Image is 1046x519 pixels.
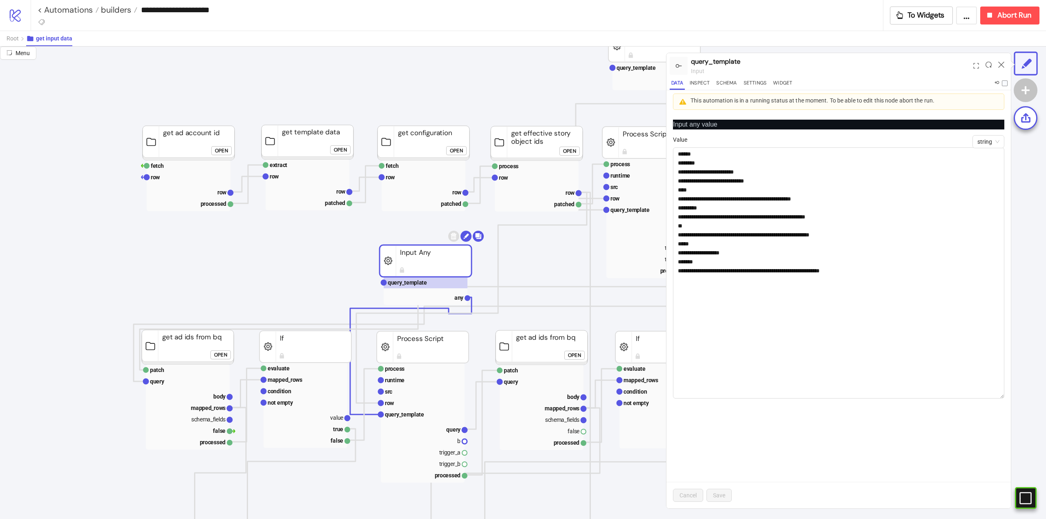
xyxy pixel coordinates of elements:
text: query_template [610,207,650,213]
text: process [385,365,405,372]
span: Menu [16,50,30,56]
button: Open [559,147,580,156]
span: radius-bottomright [7,50,12,56]
span: expand [973,63,979,69]
text: not empty [624,400,649,406]
text: runtime [385,377,405,383]
span: Abort Run [997,11,1031,20]
text: schema_fields [545,417,579,423]
text: row [151,174,160,180]
button: Settings [742,79,769,90]
button: To Widgets [890,7,953,25]
text: mapped_rows [268,376,302,383]
a: < Automations [38,6,99,14]
text: query [504,379,519,385]
button: Data [670,79,685,90]
button: Abort Run [980,7,1039,25]
text: evaluate [268,365,290,372]
text: row [499,174,508,181]
span: string [977,136,999,148]
text: b [457,438,460,444]
button: get input data [26,31,72,46]
span: Root [7,35,19,42]
button: Cancel [673,489,703,502]
text: row [386,174,395,180]
div: Open [214,350,227,359]
button: Schema [715,79,738,90]
text: row [565,189,575,196]
text: mapped_rows [545,405,579,412]
text: fetch [386,163,399,169]
p: Input any value [673,120,1004,129]
button: Open [211,146,232,155]
text: row [610,195,620,202]
text: condition [624,388,647,395]
button: Open [330,145,351,154]
text: runtime [610,172,630,179]
button: Open [564,351,585,360]
text: query_template [388,279,427,286]
div: Open [334,145,347,154]
div: Open [450,146,463,155]
text: src [385,388,392,395]
button: ... [956,7,977,25]
text: body [567,394,580,400]
button: Root [7,31,26,46]
text: not empty [268,399,293,406]
label: Value [673,135,693,144]
text: mapped_rows [624,377,658,383]
text: process [610,161,630,167]
div: input [691,67,970,76]
button: Open [446,146,467,155]
text: patch [504,367,518,374]
textarea: Value [673,147,1004,399]
text: body [213,393,226,400]
span: To Widgets [907,11,945,20]
text: row [336,188,346,195]
text: any [454,294,464,301]
text: query [150,378,165,385]
button: Open [210,350,231,359]
div: Open [215,146,228,155]
text: query_template [385,411,424,418]
div: query_template [691,56,970,67]
a: builders [99,6,137,14]
text: src [610,184,618,190]
text: row [217,189,227,196]
text: fetch [151,163,164,169]
div: Open [568,350,581,360]
text: condition [268,388,291,394]
text: query_template [617,65,656,71]
text: mapped_rows [191,405,226,411]
text: process [499,163,519,169]
button: Save [706,489,732,502]
div: Open [563,146,576,156]
text: evaluate [624,365,646,372]
span: builders [99,4,131,15]
span: get input data [36,35,72,42]
text: row [452,189,462,196]
div: This automation is in a running status at the moment. To be able to edit this node abort the run. [691,97,991,106]
button: Widget [771,79,794,90]
text: extract [270,162,287,168]
text: patch [150,367,164,373]
text: value [330,414,343,421]
text: row [270,173,279,180]
text: schema_fields [191,416,226,423]
text: query [446,426,461,433]
button: Inspect [688,79,711,90]
text: row [385,400,394,406]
